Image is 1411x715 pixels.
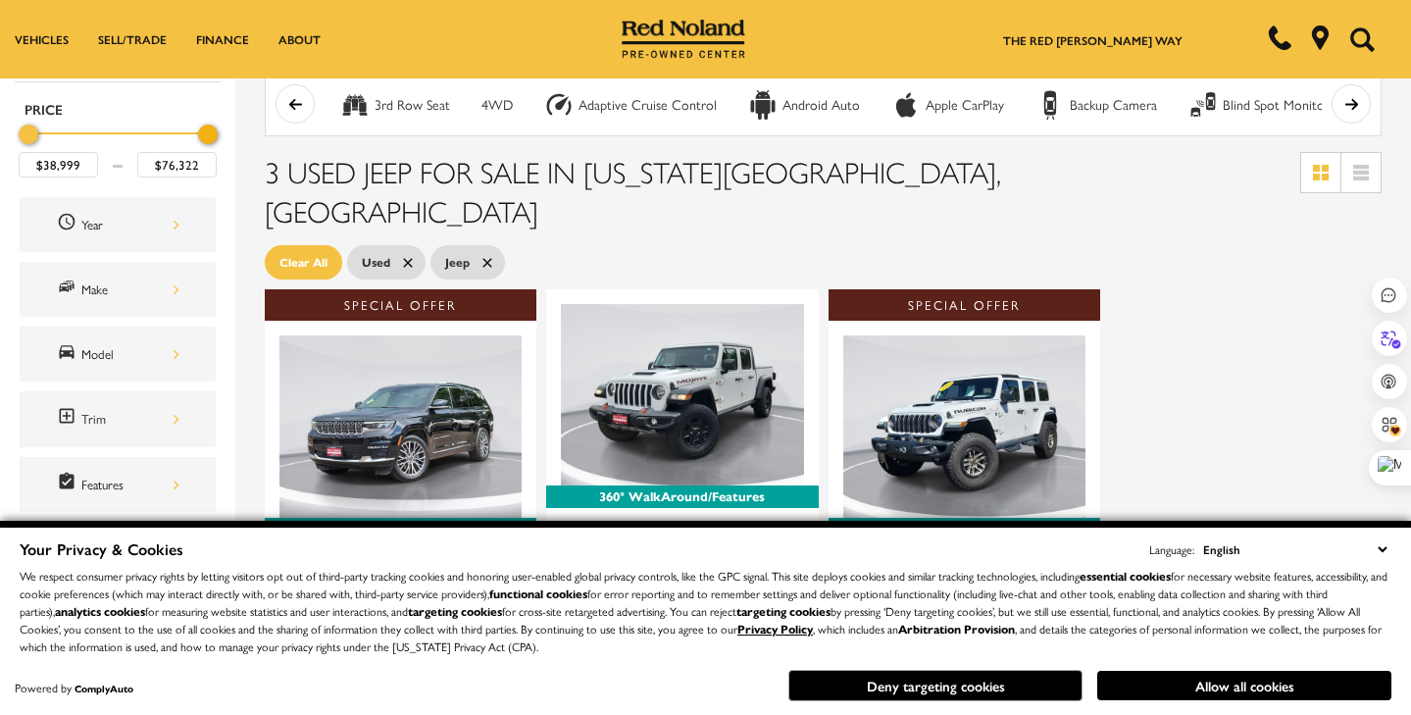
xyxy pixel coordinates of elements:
[57,212,81,237] span: Year
[19,125,38,144] div: Minimum Price
[137,152,217,178] input: Maximum
[20,567,1391,655] p: We respect consumer privacy rights by letting visitors opt out of third-party tracking cookies an...
[898,620,1015,638] strong: Arbitration Provision
[75,682,133,695] a: ComplyAuto
[599,486,765,505] monica-translate-translate: 360° WalkAround/Features
[1223,96,1330,114] div: Blind Spot Monitor
[1332,84,1371,124] button: scroll right
[829,289,1100,321] div: Special Offer
[471,84,524,126] button: 4WD
[318,519,483,537] monica-translate-translate: 360° WalkAround/Features
[737,84,871,126] button: Android AutoAndroid Auto
[20,391,216,446] div: TrimTrim
[1035,90,1065,120] div: Backup Camera
[544,90,574,120] div: Adaptive Cruise Control
[265,150,1001,231] span: 3 Used Jeep for Sale in [US_STATE][GEOGRAPHIC_DATA], [GEOGRAPHIC_DATA]
[81,214,179,235] div: Year
[279,250,328,275] span: Clear All
[329,84,461,126] button: 3rd Row Seat3rd Row Seat
[20,327,216,382] div: ModelModel
[57,472,81,497] span: Features
[561,304,803,485] img: 2021 Jeep Gladiator Mojave
[1342,1,1382,77] button: Open the search field
[57,406,81,432] span: Trim
[20,537,183,560] span: Your Privacy & Cookies
[81,408,179,430] div: Trim
[445,250,470,275] span: Jeep
[362,250,390,275] span: Used
[736,602,831,620] strong: targeting cookies
[57,277,81,302] span: Make
[375,96,450,114] div: 3rd Row Seat
[1003,31,1183,49] a: The Red [PERSON_NAME] Way
[19,118,217,178] div: Price
[1149,543,1194,555] div: Language:
[198,125,218,144] div: Maximum Price
[481,96,513,114] div: 4WD
[579,96,717,114] div: Adaptive Cruise Control
[276,84,315,124] button: scroll left
[265,289,536,321] div: Special Offer
[782,96,860,114] div: Android Auto
[926,96,1004,114] div: Apple CarPlay
[881,84,1015,126] button: Apple CarPlayApple CarPlay
[19,152,98,178] input: Minimum
[737,620,813,638] a: Privacy Policy
[81,343,179,365] div: Model
[1097,671,1391,700] button: Allow all cookies
[20,262,216,317] div: MakeMake
[15,682,133,694] div: Powered by
[1198,538,1391,560] select: Language Select
[1025,84,1168,126] button: Backup CameraBackup Camera
[489,585,587,602] strong: functional cookies
[1070,96,1157,114] div: Backup Camera
[340,90,370,120] div: 3rd Row Seat
[622,20,745,59] img: Red Noland Pre-Owned
[788,670,1083,701] button: Deny targeting cookies
[882,519,1047,537] monica-translate-translate: 360° WalkAround/Features
[622,26,745,46] a: Red Noland Pre-Owned
[81,279,179,300] div: Make
[1188,90,1218,120] div: Blind Spot Monitor
[408,602,502,620] strong: targeting cookies
[20,197,216,252] div: YearYear
[891,90,921,120] div: Apple CarPlay
[57,341,81,367] span: Model
[20,457,216,512] div: FeaturesFeatures
[81,474,179,495] div: Features
[25,100,211,118] h5: Price
[843,335,1085,517] img: 2024 Jeep Wrangler Rubicon 392
[533,84,728,126] button: Adaptive Cruise ControlAdaptive Cruise Control
[279,335,522,517] img: 2021 Jeep Grand Cherokee L Summit
[55,602,145,620] strong: analytics cookies
[1178,84,1340,126] button: Blind Spot MonitorBlind Spot Monitor
[1080,567,1171,585] strong: essential cookies
[748,90,778,120] div: Android Auto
